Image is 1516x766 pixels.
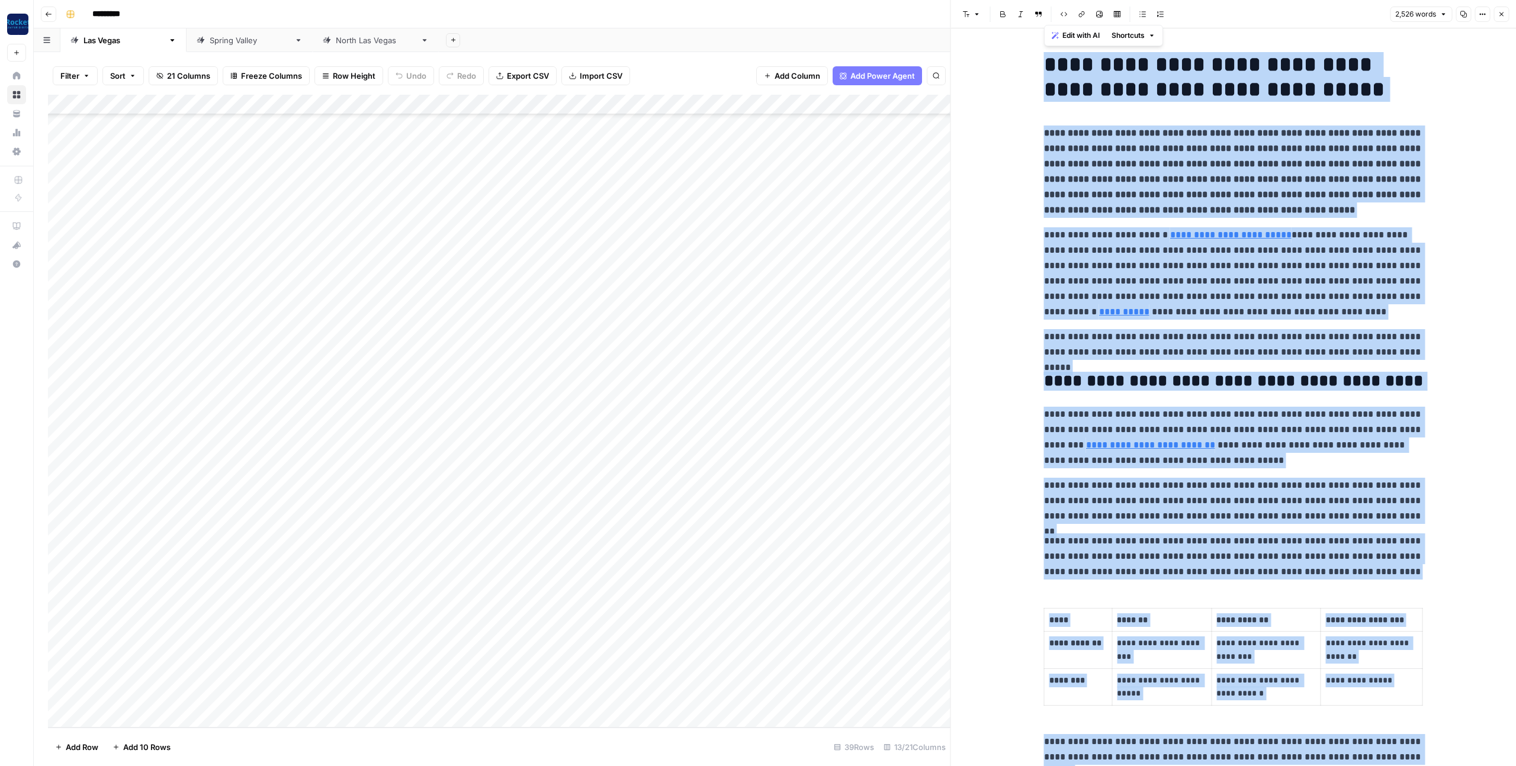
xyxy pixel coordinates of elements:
[66,741,98,753] span: Add Row
[489,66,557,85] button: Export CSV
[314,66,383,85] button: Row Height
[105,738,178,757] button: Add 10 Rows
[210,34,290,46] div: [GEOGRAPHIC_DATA]
[7,104,26,123] a: Your Data
[7,142,26,161] a: Settings
[149,66,218,85] button: 21 Columns
[439,66,484,85] button: Redo
[850,70,915,82] span: Add Power Agent
[8,236,25,254] div: What's new?
[7,85,26,104] a: Browse
[1107,28,1160,43] button: Shortcuts
[457,70,476,82] span: Redo
[313,28,439,52] a: [GEOGRAPHIC_DATA]
[7,236,26,255] button: What's new?
[223,66,310,85] button: Freeze Columns
[83,34,163,46] div: [GEOGRAPHIC_DATA]
[1395,9,1436,20] span: 2,526 words
[879,738,950,757] div: 13/21 Columns
[1062,30,1100,41] span: Edit with AI
[60,28,187,52] a: [GEOGRAPHIC_DATA]
[53,66,98,85] button: Filter
[7,123,26,142] a: Usage
[110,70,126,82] span: Sort
[561,66,630,85] button: Import CSV
[406,70,426,82] span: Undo
[580,70,622,82] span: Import CSV
[507,70,549,82] span: Export CSV
[388,66,434,85] button: Undo
[102,66,144,85] button: Sort
[241,70,302,82] span: Freeze Columns
[336,34,416,46] div: [GEOGRAPHIC_DATA]
[60,70,79,82] span: Filter
[7,9,26,39] button: Workspace: Rocket Pilots
[1047,28,1104,43] button: Edit with AI
[1390,7,1452,22] button: 2,526 words
[7,14,28,35] img: Rocket Pilots Logo
[756,66,828,85] button: Add Column
[333,70,375,82] span: Row Height
[1112,30,1145,41] span: Shortcuts
[829,738,879,757] div: 39 Rows
[775,70,820,82] span: Add Column
[123,741,171,753] span: Add 10 Rows
[167,70,210,82] span: 21 Columns
[48,738,105,757] button: Add Row
[7,66,26,85] a: Home
[7,255,26,273] button: Help + Support
[7,217,26,236] a: AirOps Academy
[187,28,313,52] a: [GEOGRAPHIC_DATA]
[833,66,922,85] button: Add Power Agent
